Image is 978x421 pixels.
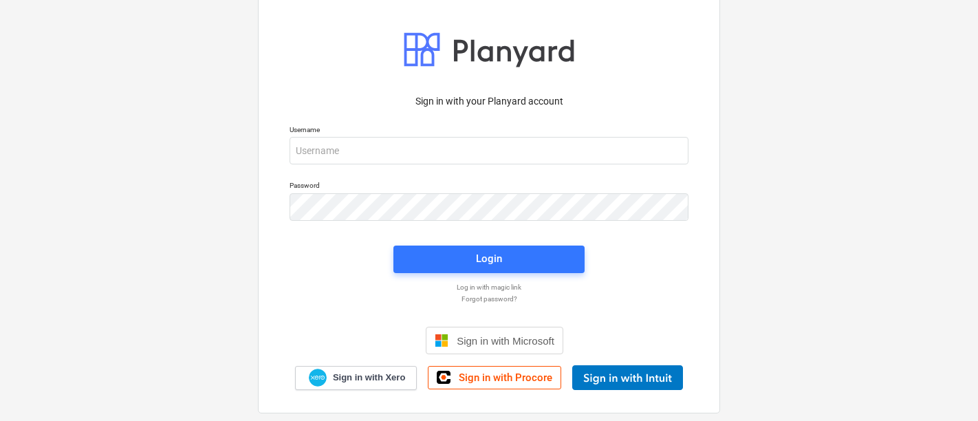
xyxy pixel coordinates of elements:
[393,246,585,273] button: Login
[428,366,561,389] a: Sign in with Procore
[459,371,552,384] span: Sign in with Procore
[290,181,688,193] p: Password
[457,335,554,347] span: Sign in with Microsoft
[309,369,327,387] img: Xero logo
[290,125,688,137] p: Username
[295,366,417,390] a: Sign in with Xero
[290,94,688,109] p: Sign in with your Planyard account
[476,250,502,268] div: Login
[290,137,688,164] input: Username
[283,283,695,292] a: Log in with magic link
[435,334,448,347] img: Microsoft logo
[333,371,405,384] span: Sign in with Xero
[283,294,695,303] a: Forgot password?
